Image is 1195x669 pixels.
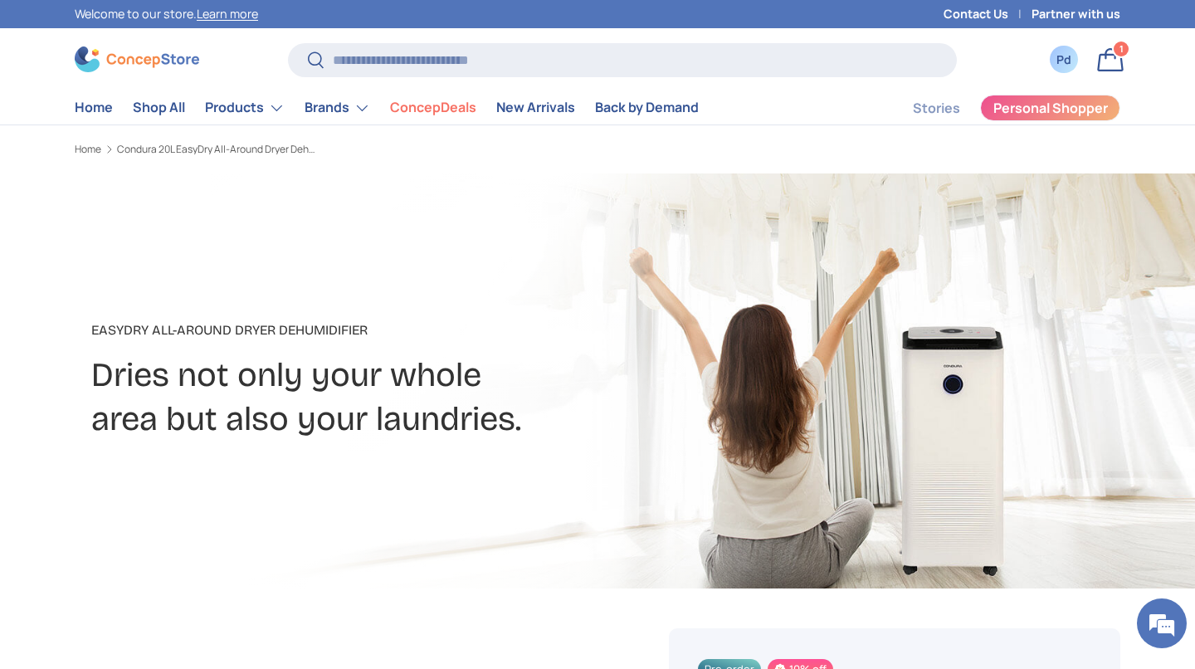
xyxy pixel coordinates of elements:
[75,46,199,72] img: ConcepStore
[91,354,729,441] h2: Dries not only your whole area but also your laundries.
[496,91,575,124] a: New Arrivals
[195,91,295,125] summary: Products
[1046,42,1082,78] a: Pd
[390,91,476,124] a: ConcepDeals
[1119,42,1124,55] span: 1
[75,91,113,124] a: Home
[980,95,1120,121] a: Personal Shopper
[75,91,699,125] nav: Primary
[75,144,101,154] a: Home
[205,91,285,125] a: Products
[117,144,316,154] a: Condura 20L EasyDry All-Around Dryer Dehumidifier
[197,6,258,22] a: Learn more
[1032,5,1120,23] a: Partner with us
[913,92,960,125] a: Stories
[91,320,729,340] p: EasyDry All-Around Dryer Dehumidifier
[873,91,1120,125] nav: Secondary
[75,142,629,157] nav: Breadcrumbs
[305,91,370,125] a: Brands
[133,91,185,124] a: Shop All
[993,101,1108,115] span: Personal Shopper
[1055,51,1073,68] div: Pd
[595,91,699,124] a: Back by Demand
[944,5,1032,23] a: Contact Us
[75,5,258,23] p: Welcome to our store.
[295,91,380,125] summary: Brands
